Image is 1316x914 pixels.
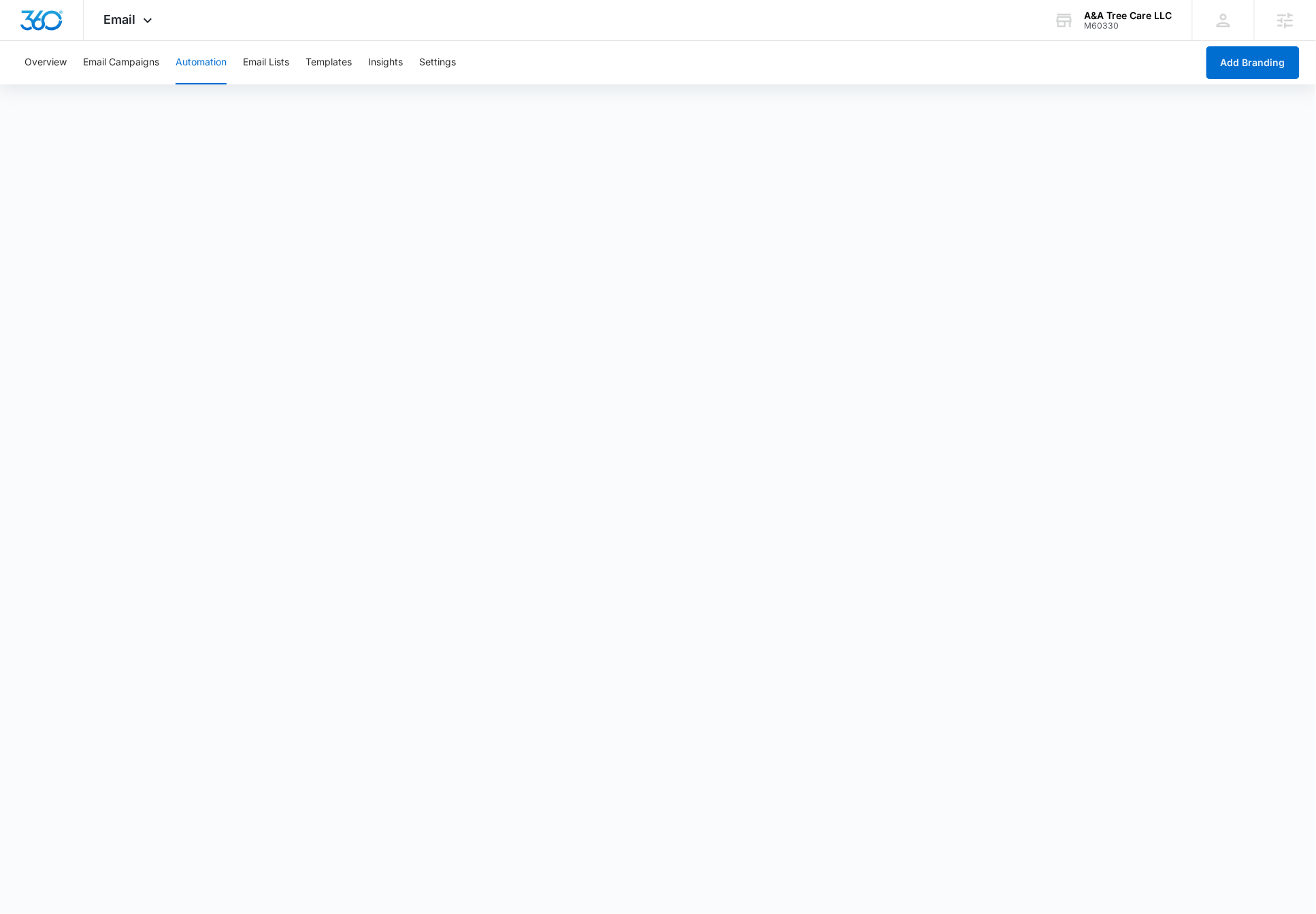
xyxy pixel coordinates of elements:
[104,12,136,27] span: Email
[1206,46,1300,79] button: Add Branding
[1085,21,1172,31] div: account id
[83,41,159,84] button: Email Campaigns
[306,41,352,84] button: Templates
[176,41,227,84] button: Automation
[368,41,403,84] button: Insights
[1085,10,1172,21] div: account name
[24,41,67,84] button: Overview
[243,41,289,84] button: Email Lists
[419,41,456,84] button: Settings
